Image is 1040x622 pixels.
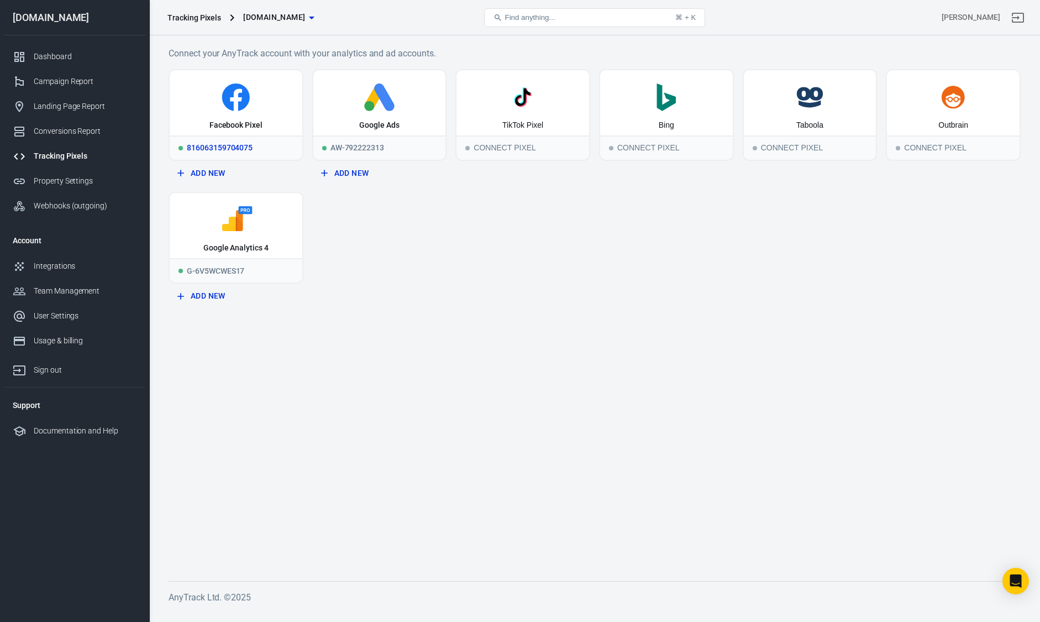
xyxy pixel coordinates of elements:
div: Connect Pixel [744,135,876,160]
div: Tracking Pixels [34,150,136,162]
span: Running [178,146,183,150]
div: Open Intercom Messenger [1002,568,1029,594]
a: User Settings [4,304,145,328]
button: Find anything...⌘ + K [484,8,705,27]
button: TaboolaConnect PixelConnect Pixel [743,69,878,161]
a: Campaign Report [4,69,145,94]
div: User Settings [34,310,136,322]
li: Support [4,392,145,419]
div: Connect Pixel [456,135,589,160]
div: Campaign Report [34,76,136,87]
div: Sign out [34,364,136,376]
div: Account id: CdSpVoDX [942,12,1000,23]
a: Property Settings [4,169,145,194]
div: Tracking Pixels [167,12,221,23]
div: Dashboard [34,51,136,62]
a: Conversions Report [4,119,145,144]
div: Conversions Report [34,126,136,137]
span: Connect Pixel [465,146,470,150]
div: Google Ads [359,120,400,131]
div: Integrations [34,260,136,272]
a: Sign out [4,353,145,383]
div: Documentation and Help [34,425,136,437]
a: Tracking Pixels [4,144,145,169]
span: Connect Pixel [753,146,757,150]
div: Connect Pixel [887,135,1020,160]
a: Google AdsRunningAW-792222313 [312,69,447,161]
a: Team Management [4,279,145,304]
a: Dashboard [4,44,145,69]
div: Connect Pixel [600,135,733,160]
a: Integrations [4,254,145,279]
a: Webhooks (outgoing) [4,194,145,218]
span: Running [178,269,183,273]
div: G-6V5WCWES17 [170,258,302,283]
div: Usage & billing [34,335,136,347]
div: TikTok Pixel [502,120,543,131]
div: Google Analytics 4 [203,243,269,254]
a: Facebook PixelRunning816063159704075 [169,69,303,161]
div: AW-792222313 [313,135,446,160]
li: Account [4,227,145,254]
div: Team Management [34,285,136,297]
h6: AnyTrack Ltd. © 2025 [169,590,997,604]
span: Find anything... [505,13,555,22]
div: 816063159704075 [170,135,302,160]
button: [DOMAIN_NAME] [239,7,318,28]
div: ⌘ + K [675,13,696,22]
button: TikTok PixelConnect PixelConnect Pixel [455,69,590,161]
span: Connect Pixel [609,146,613,150]
h6: Connect your AnyTrack account with your analytics and ad accounts. [169,46,1021,60]
div: Property Settings [34,175,136,187]
span: worshipmusicacademy.com [243,11,305,24]
button: Add New [173,286,299,306]
div: Facebook Pixel [209,120,262,131]
button: Add New [173,163,299,184]
div: [DOMAIN_NAME] [4,13,145,23]
a: Usage & billing [4,328,145,353]
a: Sign out [1005,4,1031,31]
div: Outbrain [938,120,968,131]
a: Landing Page Report [4,94,145,119]
a: Google Analytics 4RunningG-6V5WCWES17 [169,192,303,284]
span: Connect Pixel [896,146,900,150]
button: Add New [317,163,443,184]
span: Running [322,146,327,150]
div: Webhooks (outgoing) [34,200,136,212]
div: Landing Page Report [34,101,136,112]
div: Taboola [796,120,823,131]
div: Bing [659,120,674,131]
button: BingConnect PixelConnect Pixel [599,69,734,161]
button: OutbrainConnect PixelConnect Pixel [886,69,1021,161]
